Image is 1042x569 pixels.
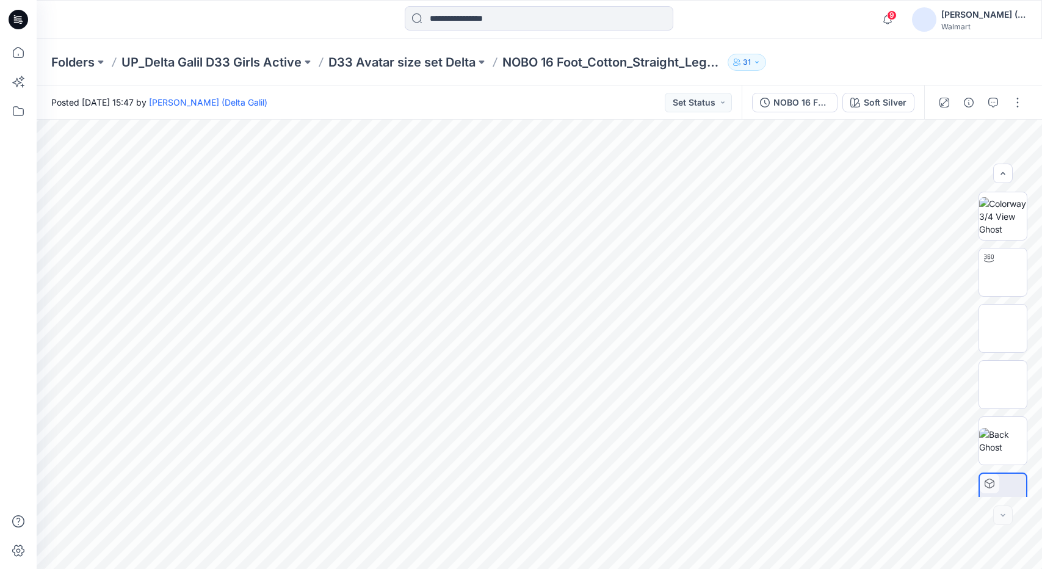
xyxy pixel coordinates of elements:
[502,54,723,71] p: NOBO 16 Foot_Cotton_Straight_Leg_Pant2
[773,96,830,109] div: NOBO 16 Foot_Cotton_Straight_Leg_Pant2
[912,7,936,32] img: avatar
[941,7,1027,22] div: [PERSON_NAME] (Delta Galil)
[864,96,906,109] div: Soft Silver
[887,10,897,20] span: 9
[328,54,476,71] a: D33 Avatar size set Delta
[979,197,1027,236] img: Colorway 3/4 View Ghost
[149,97,267,107] a: [PERSON_NAME] (Delta Galil)
[941,22,1027,31] div: Walmart
[842,93,914,112] button: Soft Silver
[979,428,1027,454] img: Back Ghost
[752,93,838,112] button: NOBO 16 Foot_Cotton_Straight_Leg_Pant2
[728,54,766,71] button: 31
[51,96,267,109] span: Posted [DATE] 15:47 by
[743,56,751,69] p: 31
[121,54,302,71] a: UP_Delta Galil D33 Girls Active
[51,54,95,71] a: Folders
[959,93,979,112] button: Details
